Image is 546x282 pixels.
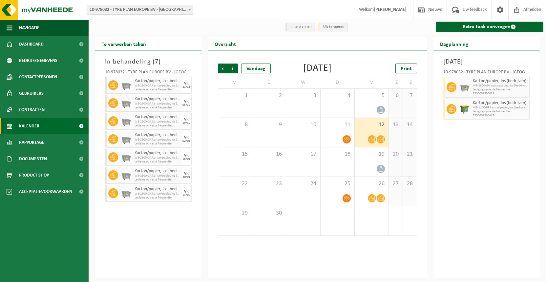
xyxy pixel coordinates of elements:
div: VR [184,190,189,194]
span: Contracten [19,102,45,118]
span: Lediging op vaste frequentie [135,160,180,164]
span: 25 [324,180,351,187]
li: Uit te voeren [318,23,348,31]
span: 28 [406,180,413,187]
span: WB-2500-GA karton/papier, los (bedrijven) [135,84,180,88]
span: 22 [221,180,248,187]
span: Karton/papier, los (bedrijven) [135,97,180,102]
h3: [DATE] [443,57,530,67]
span: Dashboard [19,36,44,52]
td: W [286,77,320,88]
span: 3 [289,92,317,99]
img: WB-2500-GAL-GY-01 [121,134,131,144]
span: Rapportage [19,134,44,151]
td: V [355,77,389,88]
span: 10-978032 - TYRE PLAN EUROPE BV - KALMTHOUT [87,5,193,14]
span: Lediging op vaste frequentie [135,196,180,200]
span: Gebruikers [19,85,44,102]
div: 13/02 [182,194,190,197]
span: WB-1100-HP karton/papier, los (bedrijven) [473,106,528,110]
span: 4 [324,92,351,99]
a: Extra taak aanvragen [436,22,544,32]
strong: [PERSON_NAME] [374,7,407,12]
span: 18 [324,151,351,158]
span: 8 [221,121,248,128]
img: WB-1100-HPE-GN-50 [460,104,470,114]
img: WB-2500-GAL-GY-01 [121,80,131,90]
span: WB-2500-GA karton/papier, los (bedrijven) [135,102,180,106]
div: VR [184,118,189,122]
span: 21 [406,151,413,158]
div: VR [184,154,189,158]
li: In te plannen [285,23,315,31]
span: 6 [392,92,399,99]
span: 27 [392,180,399,187]
span: Product Shop [19,167,49,183]
span: WB-2500-GA karton/papier, los (bedrijven) [135,156,180,160]
span: Lediging op vaste frequentie [135,124,180,128]
span: 11 [324,121,351,128]
div: 16/01 [182,158,190,161]
span: 15 [221,151,248,158]
img: WB-2500-GAL-GY-01 [121,170,131,180]
span: Karton/papier, los (bedrijven) [135,151,180,156]
div: 21/11 [182,85,190,89]
div: 19/12 [182,122,190,125]
span: Karton/papier, los (bedrijven) [473,101,528,106]
span: Navigatie [19,20,39,36]
span: Kalender [19,118,39,134]
span: 23 [255,180,283,187]
span: Lediging op vaste frequentie [135,142,180,146]
span: T250002366415 [473,114,528,118]
span: 24 [289,180,317,187]
td: M [218,77,252,88]
span: WB-2500-GA karton/papier, los (bedrijven) [135,120,180,124]
span: T250002503022 [473,92,528,96]
span: 1 [221,92,248,99]
span: Lediging op vaste frequentie [135,178,180,182]
div: VR [184,100,189,103]
span: WB-2500-GA karton/papier, los (bedrijven) [135,138,180,142]
span: 7 [155,59,158,65]
span: 12 [358,121,385,128]
span: 7 [406,92,413,99]
span: WB-2500-GA karton/papier, los (bedrijven) [135,192,180,196]
h2: Te verwerken taken [95,37,153,50]
span: 17 [289,151,317,158]
div: VR [184,82,189,85]
h2: Overzicht [208,37,242,50]
span: 29 [221,210,248,217]
span: 20 [392,151,399,158]
img: WB-2500-GAL-GY-01 [121,116,131,126]
span: 2 [255,92,283,99]
h3: In behandeling ( ) [105,57,192,67]
span: Documenten [19,151,47,167]
span: 19 [358,151,385,158]
span: 5 [358,92,385,99]
td: Z [403,77,417,88]
span: Karton/papier, los (bedrijven) [135,187,180,192]
span: 9 [255,121,283,128]
span: Lediging op vaste frequentie [473,110,528,114]
span: 16 [255,151,283,158]
div: 10-978032 - TYRE PLAN EUROPE BV - [GEOGRAPHIC_DATA] [105,70,192,77]
div: VR [184,136,189,140]
div: VR [184,172,189,176]
td: Z [389,77,403,88]
span: 30 [255,210,283,217]
div: 10-978032 - TYRE PLAN EUROPE BV - [GEOGRAPHIC_DATA] [443,70,530,77]
h2: Dagplanning [433,37,475,50]
span: Lediging op vaste frequentie [135,106,180,110]
img: WB-2500-GAL-GY-01 [460,82,470,92]
div: Vandaag [241,64,271,73]
div: [DATE] [303,64,332,73]
span: 10 [289,121,317,128]
span: Karton/papier, los (bedrijven) [473,79,528,84]
span: 13 [392,121,399,128]
span: WB-2500-GA karton/papier, los (bedrijven) [135,174,180,178]
span: 14 [406,121,413,128]
span: Karton/papier, los (bedrijven) [135,169,180,174]
span: Print [401,66,412,71]
span: Contactpersonen [19,69,57,85]
td: D [321,77,355,88]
